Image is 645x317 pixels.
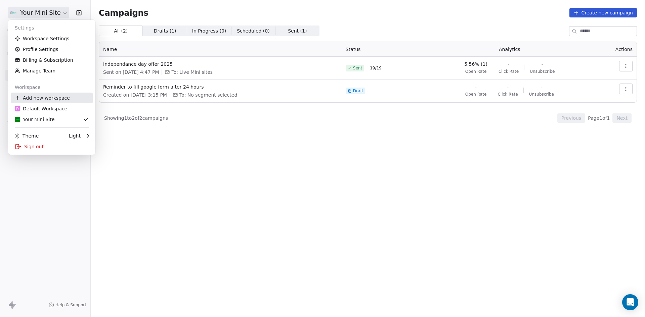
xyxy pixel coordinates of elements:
div: Default Workspace [15,105,67,112]
a: Billing & Subscription [11,55,93,65]
a: Manage Team [11,65,93,76]
div: Theme [15,133,39,139]
a: Profile Settings [11,44,93,55]
span: D [16,106,19,111]
div: Add new workspace [11,93,93,103]
div: Workspace [11,82,93,93]
div: Light [69,133,81,139]
div: Settings [11,22,93,33]
div: Your Mini Site [15,116,54,123]
div: Sign out [11,141,93,152]
a: Workspace Settings [11,33,93,44]
img: yourminisite%20logo%20png.png [15,117,20,122]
